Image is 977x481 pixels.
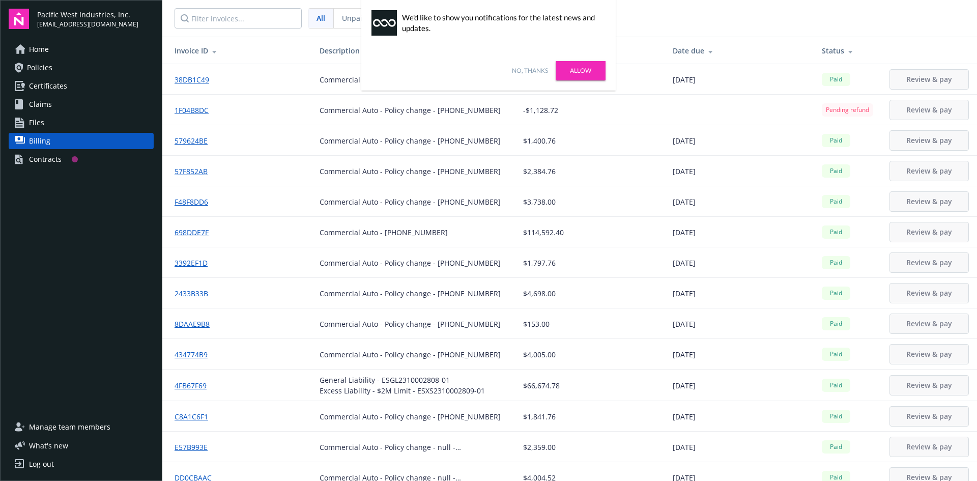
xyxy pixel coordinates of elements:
[822,45,873,56] div: Status
[29,151,62,167] div: Contracts
[320,135,501,146] div: Commercial Auto - Policy change - [PHONE_NUMBER]
[826,381,846,390] span: Paid
[889,344,969,364] button: Review & pay
[320,442,507,452] div: Commercial Auto - Policy change - null - [PHONE_NUMBER]
[826,289,846,298] span: Paid
[27,60,52,76] span: Policies
[175,380,215,391] a: 4FB67F69
[320,105,501,116] div: Commercial Auto - Policy change - [PHONE_NUMBER]
[673,227,696,238] span: [DATE]
[826,228,846,237] span: Paid
[673,411,696,422] span: [DATE]
[889,222,969,242] button: Review & pay
[826,442,846,451] span: Paid
[29,133,50,149] span: Billing
[175,288,216,299] a: 2433B33B
[673,319,696,329] span: [DATE]
[320,74,501,85] div: Commercial Auto - Policy change - [PHONE_NUMBER]
[673,442,696,452] span: [DATE]
[826,166,846,176] span: Paid
[889,100,969,120] button: Review & pay
[906,227,952,237] span: Review & pay
[523,227,564,238] span: $114,592.40
[9,419,154,435] a: Manage team members
[906,319,952,328] span: Review & pay
[673,349,696,360] span: [DATE]
[826,136,846,145] span: Paid
[175,258,216,268] a: 3392EF1D
[9,115,154,131] a: Files
[826,412,846,421] span: Paid
[29,41,49,58] span: Home
[523,349,556,360] span: $4,005.00
[175,227,217,238] a: 698DDE7F
[9,9,29,29] img: navigator-logo.svg
[523,319,550,329] span: $153.00
[673,196,696,207] span: [DATE]
[889,375,969,395] button: Review & pay
[29,419,110,435] span: Manage team members
[175,349,216,360] a: 434774B9
[889,406,969,427] button: Review & pay
[889,283,969,303] button: Review & pay
[175,411,216,422] a: C8A1C6F1
[9,151,154,167] a: Contracts
[320,196,501,207] div: Commercial Auto - Policy change - [PHONE_NUMBER]
[906,380,952,390] span: Review & pay
[320,227,448,238] div: Commercial Auto - [PHONE_NUMBER]
[512,66,548,75] a: No, thanks
[523,288,556,299] span: $4,698.00
[826,197,846,206] span: Paid
[906,74,952,84] span: Review & pay
[523,380,560,391] span: $66,674.78
[37,9,154,29] button: Pacific West Industries, Inc.[EMAIL_ADDRESS][DOMAIN_NAME]
[826,319,846,328] span: Paid
[29,440,68,451] span: What ' s new
[523,166,556,177] span: $2,384.76
[175,74,217,85] a: 38DB1C49
[826,105,869,115] span: Pending refund
[9,440,84,451] button: What's new
[826,75,846,84] span: Paid
[9,133,154,149] a: Billing
[175,105,217,116] a: 1F04B8DC
[906,442,952,451] span: Review & pay
[889,130,969,151] button: Review & pay
[320,411,501,422] div: Commercial Auto - Policy change - [PHONE_NUMBER]
[826,350,846,359] span: Paid
[342,13,367,23] span: Unpaid
[29,115,44,131] span: Files
[523,196,556,207] span: $3,738.00
[673,45,806,56] div: Date due
[29,456,54,472] div: Log out
[523,105,558,116] span: -$1,128.72
[523,442,556,452] span: $2,359.00
[320,258,501,268] div: Commercial Auto - Policy change - [PHONE_NUMBER]
[320,45,507,56] div: Description
[317,13,325,23] span: All
[906,258,952,267] span: Review & pay
[37,20,138,29] span: [EMAIL_ADDRESS][DOMAIN_NAME]
[37,9,138,20] span: Pacific West Industries, Inc.
[556,61,606,80] a: Allow
[673,74,696,85] span: [DATE]
[673,380,696,391] span: [DATE]
[889,437,969,457] button: Review & pay
[523,258,556,268] span: $1,797.76
[889,314,969,334] button: Review & pay
[175,8,302,29] input: Filter invoices...
[29,96,52,112] span: Claims
[906,411,952,421] span: Review & pay
[175,196,216,207] a: F48F8DD6
[673,288,696,299] span: [DATE]
[320,288,501,299] div: Commercial Auto - Policy change - [PHONE_NUMBER]
[9,60,154,76] a: Policies
[673,166,696,177] span: [DATE]
[889,69,969,90] button: Review & pay
[889,161,969,181] button: Review & pay
[320,319,501,329] div: Commercial Auto - Policy change - [PHONE_NUMBER]
[320,375,485,385] div: General Liability - ESGL2310002808-01
[906,196,952,206] span: Review & pay
[9,78,154,94] a: Certificates
[523,411,556,422] span: $1,841.76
